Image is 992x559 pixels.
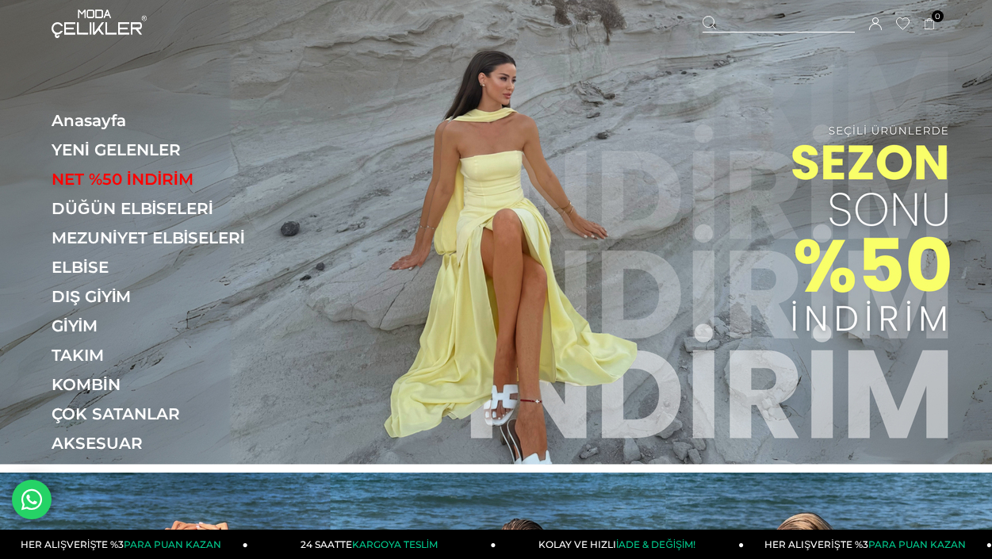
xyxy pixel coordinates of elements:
[744,530,992,559] a: HER ALIŞVERİŞTE %3PARA PUAN KAZAN
[52,228,270,247] a: MEZUNİYET ELBİSELERİ
[924,18,936,30] a: 0
[352,538,438,550] span: KARGOYA TESLİM
[248,530,496,559] a: 24 SAATTEKARGOYA TESLİM
[52,346,270,365] a: TAKIM
[868,538,966,550] span: PARA PUAN KAZAN
[52,375,270,394] a: KOMBİN
[52,316,270,335] a: GİYİM
[52,170,270,189] a: NET %50 İNDİRİM
[52,434,270,453] a: AKSESUAR
[52,199,270,218] a: DÜĞÜN ELBİSELERİ
[124,538,221,550] span: PARA PUAN KAZAN
[52,10,147,38] img: logo
[616,538,695,550] span: İADE & DEĞİŞİM!
[52,258,270,277] a: ELBİSE
[496,530,745,559] a: KOLAY VE HIZLIİADE & DEĞİŞİM!
[52,111,270,130] a: Anasayfa
[52,140,270,159] a: YENİ GELENLER
[932,10,944,22] span: 0
[52,404,270,423] a: ÇOK SATANLAR
[52,287,270,306] a: DIŞ GİYİM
